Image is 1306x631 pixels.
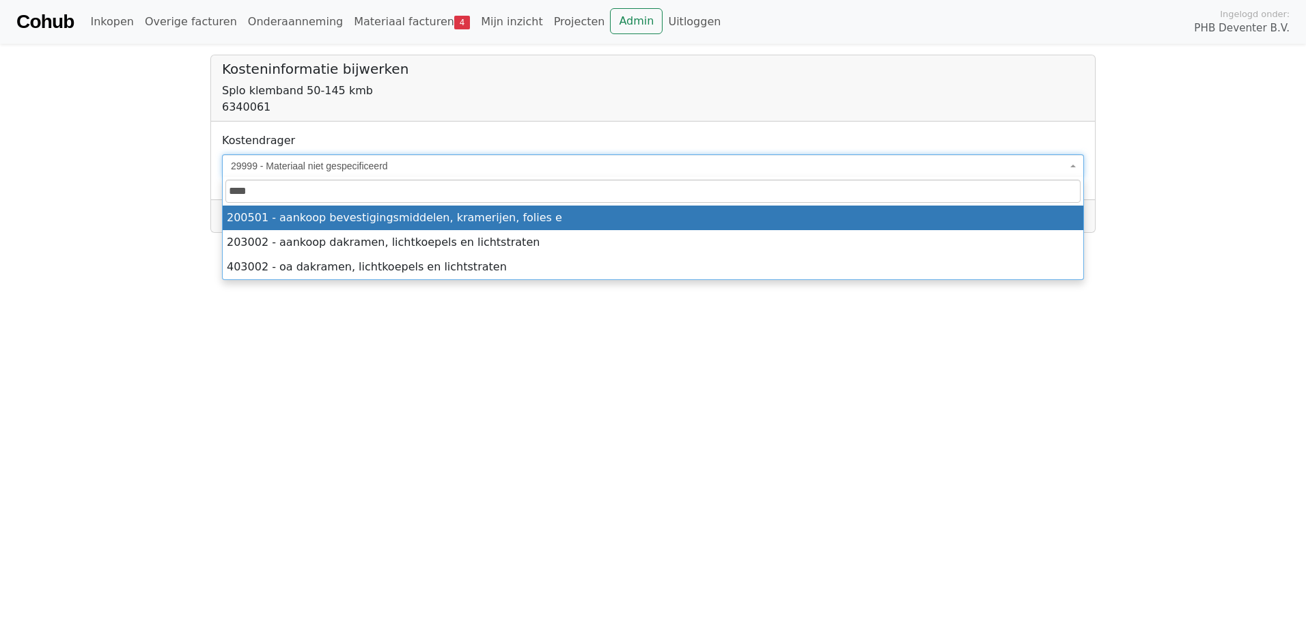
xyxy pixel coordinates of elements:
li: 203002 - aankoop dakramen, lichtkoepels en lichtstraten [223,230,1083,255]
a: Cohub [16,5,74,38]
a: Uitloggen [663,8,726,36]
span: Ingelogd onder: [1220,8,1290,20]
a: Inkopen [85,8,139,36]
span: 4 [454,16,470,29]
span: 29999 - Materiaal niet gespecificeerd [222,154,1084,178]
h5: Kosteninformatie bijwerken [222,61,1084,77]
div: Splo klemband 50-145 kmb [222,83,1084,99]
li: 403002 - oa dakramen, lichtkoepels en lichtstraten [223,255,1083,279]
label: Kostendrager [222,132,295,149]
a: Overige facturen [139,8,242,36]
a: Onderaanneming [242,8,348,36]
a: Projecten [548,8,611,36]
li: 200501 - aankoop bevestigingsmiddelen, kramerijen, folies e [223,206,1083,230]
span: PHB Deventer B.V. [1194,20,1290,36]
a: Mijn inzicht [475,8,548,36]
span: 29999 - Materiaal niet gespecificeerd [231,159,1067,173]
a: Materiaal facturen4 [348,8,475,36]
a: Admin [610,8,663,34]
div: 6340061 [222,99,1084,115]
